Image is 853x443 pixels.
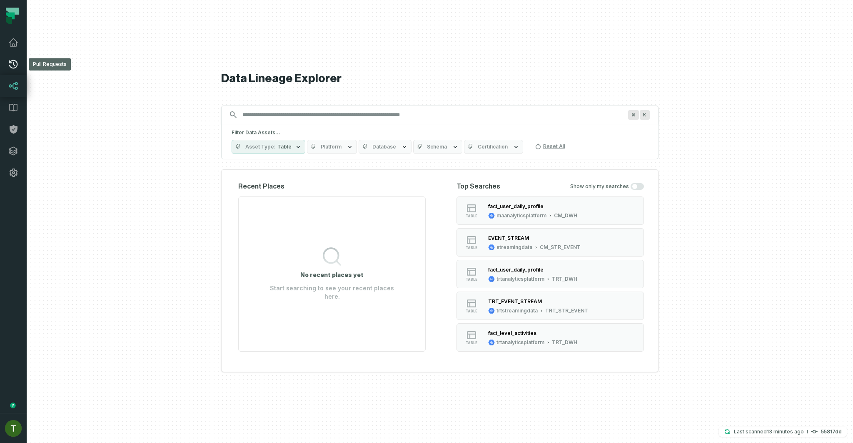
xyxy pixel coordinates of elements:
[640,110,650,120] span: Press ⌘ + K to focus the search bar
[821,429,842,434] h4: 55817dd
[221,71,658,86] h1: Data Lineage Explorer
[734,428,804,436] p: Last scanned
[719,427,847,437] button: Last scanned[DATE] 1:47:27 PM55817dd
[5,420,22,437] img: avatar of Tomer Galun
[628,110,639,120] span: Press ⌘ + K to focus the search bar
[9,402,17,409] div: Tooltip anchor
[29,58,71,70] div: Pull Requests
[767,428,804,435] relative-time: Sep 4, 2025, 1:47 PM GMT+3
